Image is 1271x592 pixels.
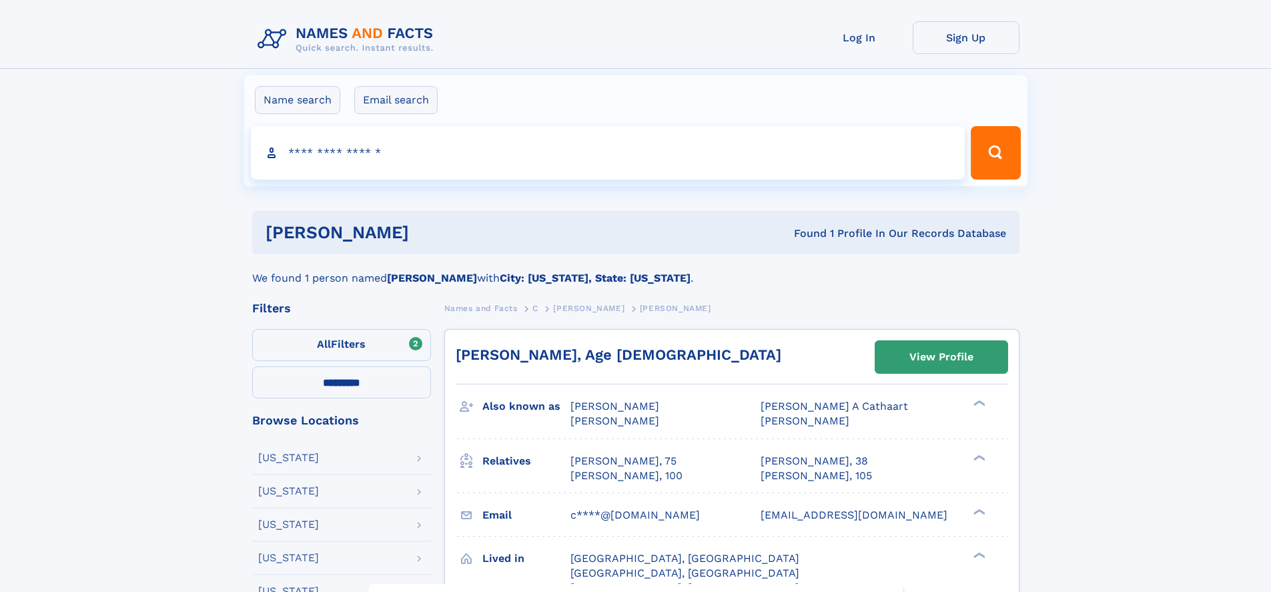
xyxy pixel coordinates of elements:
[252,302,431,314] div: Filters
[266,224,602,241] h1: [PERSON_NAME]
[482,504,570,527] h3: Email
[570,567,799,579] span: [GEOGRAPHIC_DATA], [GEOGRAPHIC_DATA]
[553,300,624,316] a: [PERSON_NAME]
[761,469,872,483] a: [PERSON_NAME], 105
[251,126,965,180] input: search input
[258,553,319,563] div: [US_STATE]
[500,272,691,284] b: City: [US_STATE], State: [US_STATE]
[570,454,677,469] a: [PERSON_NAME], 75
[970,551,986,559] div: ❯
[601,226,1006,241] div: Found 1 Profile In Our Records Database
[258,486,319,497] div: [US_STATE]
[875,341,1007,373] a: View Profile
[252,329,431,361] label: Filters
[252,21,444,57] img: Logo Names and Facts
[553,304,624,313] span: [PERSON_NAME]
[640,304,711,313] span: [PERSON_NAME]
[761,454,868,469] a: [PERSON_NAME], 38
[482,395,570,418] h3: Also known as
[482,450,570,473] h3: Relatives
[444,300,518,316] a: Names and Facts
[456,346,781,363] a: [PERSON_NAME], Age [DEMOGRAPHIC_DATA]
[252,254,1019,286] div: We found 1 person named with .
[761,414,849,427] span: [PERSON_NAME]
[354,86,438,114] label: Email search
[258,519,319,530] div: [US_STATE]
[970,399,986,408] div: ❯
[482,547,570,570] h3: Lived in
[255,86,340,114] label: Name search
[570,552,799,565] span: [GEOGRAPHIC_DATA], [GEOGRAPHIC_DATA]
[258,453,319,463] div: [US_STATE]
[970,507,986,516] div: ❯
[909,342,973,372] div: View Profile
[570,400,659,412] span: [PERSON_NAME]
[570,414,659,427] span: [PERSON_NAME]
[913,21,1019,54] a: Sign Up
[970,453,986,462] div: ❯
[532,304,538,313] span: C
[761,400,908,412] span: [PERSON_NAME] A Cathaart
[806,21,913,54] a: Log In
[252,414,431,426] div: Browse Locations
[532,300,538,316] a: C
[387,272,477,284] b: [PERSON_NAME]
[570,469,683,483] a: [PERSON_NAME], 100
[317,338,331,350] span: All
[761,509,947,521] span: [EMAIL_ADDRESS][DOMAIN_NAME]
[971,126,1020,180] button: Search Button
